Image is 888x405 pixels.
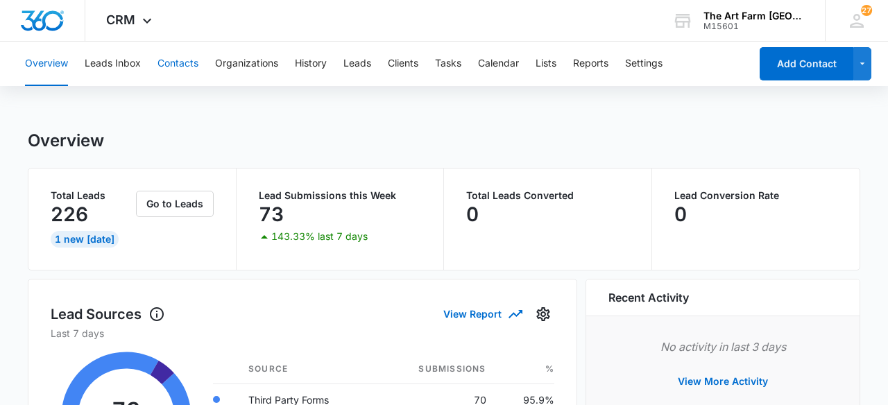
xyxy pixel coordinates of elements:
button: Leads Inbox [85,42,141,86]
h6: Recent Activity [608,289,689,306]
button: View Report [443,302,521,326]
p: Total Leads Converted [466,191,629,200]
th: % [497,354,554,384]
button: History [295,42,327,86]
button: Reports [573,42,608,86]
th: Source [237,354,376,384]
button: Organizations [215,42,278,86]
p: 73 [259,203,284,225]
button: Lists [536,42,556,86]
div: notifications count [861,5,872,16]
p: 226 [51,203,88,225]
button: Overview [25,42,68,86]
p: No activity in last 3 days [608,338,837,355]
h1: Lead Sources [51,304,165,325]
span: 27 [861,5,872,16]
p: Last 7 days [51,326,554,341]
p: Lead Submissions this Week [259,191,422,200]
button: Clients [388,42,418,86]
button: Go to Leads [136,191,214,217]
button: Leads [343,42,371,86]
button: Settings [532,303,554,325]
a: Go to Leads [136,198,214,209]
div: 1 New [DATE] [51,231,119,248]
button: View More Activity [664,365,782,398]
p: 143.33% last 7 days [271,232,368,241]
h1: Overview [28,130,104,151]
button: Calendar [478,42,519,86]
button: Tasks [435,42,461,86]
p: 0 [466,203,479,225]
div: account name [703,10,805,21]
p: Total Leads [51,191,133,200]
button: Add Contact [760,47,853,80]
p: Lead Conversion Rate [674,191,838,200]
button: Contacts [157,42,198,86]
p: 0 [674,203,687,225]
th: Submissions [376,354,497,384]
span: CRM [106,12,135,27]
div: account id [703,21,805,31]
button: Settings [625,42,663,86]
